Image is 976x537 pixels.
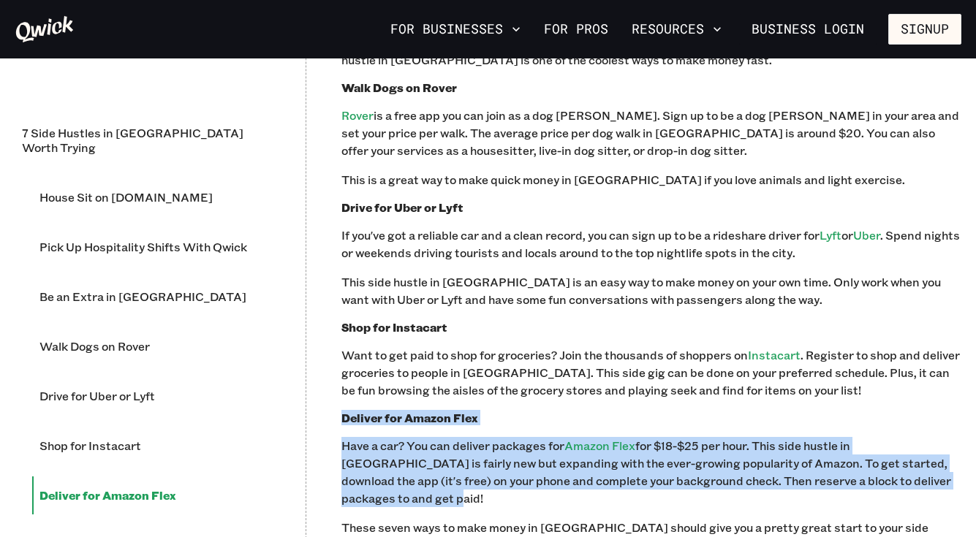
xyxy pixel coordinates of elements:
button: Signup [888,14,961,45]
p: Want to get paid to shop for groceries? Join the thousands of shoppers on . Register to shop and ... [341,346,961,399]
p: Have a car? You can deliver packages for for $18-$25 per hour. This side hustle in [GEOGRAPHIC_DA... [341,437,961,507]
h3: Deliver for Amazon Flex [341,411,961,425]
li: Deliver for Amazon Flex [32,476,271,514]
li: Be an Extra in [GEOGRAPHIC_DATA] [32,278,271,316]
p: If you've got a reliable car and a clean record, you can sign up to be a rideshare driver for or ... [341,226,961,262]
a: Business Login [739,14,877,45]
p: This side hustle in [GEOGRAPHIC_DATA] is an easy way to make money on your own time. Only work wh... [341,273,961,308]
a: Uber [853,227,880,243]
li: Drive for Uber or Lyft [32,377,271,415]
li: Shop for Instacart [32,427,271,465]
a: Amazon Flex [564,438,635,453]
a: Lyft [820,227,841,243]
button: Resources [626,17,727,42]
li: House Sit on [DOMAIN_NAME] [32,178,271,216]
li: Pick Up Hospitality Shifts With Qwick [32,228,271,266]
p: This is a great way to make quick money in [GEOGRAPHIC_DATA] if you love animals and light exerci... [341,171,961,188]
a: For Pros [538,17,614,42]
a: Rover [341,107,374,123]
li: 7 Side Hustles in [GEOGRAPHIC_DATA] Worth Trying [15,114,271,167]
button: For Businesses [385,17,526,42]
h3: Drive for Uber or Lyft [341,200,961,215]
li: Walk Dogs on Rover [32,327,271,365]
p: is a free app you can join as a dog [PERSON_NAME]. Sign up to be a dog [PERSON_NAME] in your area... [341,107,961,159]
h3: Walk Dogs on Rover [341,80,961,95]
a: Instacart [748,347,801,362]
h3: Shop for Instacart [341,320,961,335]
